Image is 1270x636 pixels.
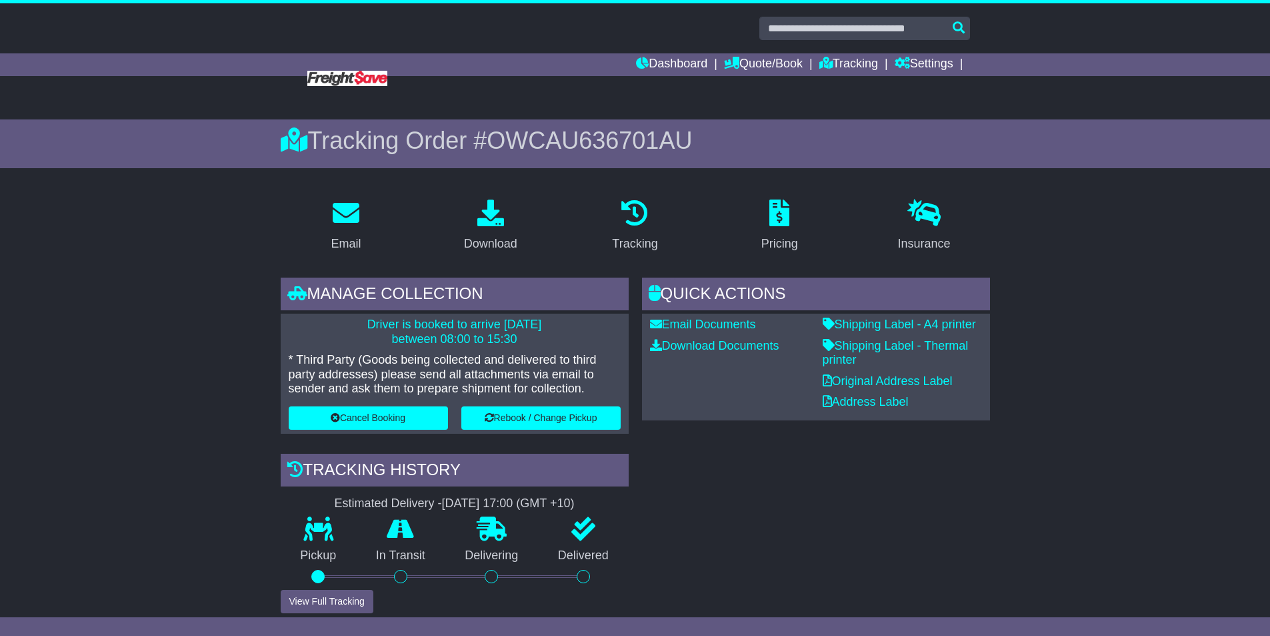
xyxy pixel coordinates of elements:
div: Tracking Order # [281,126,990,155]
a: Dashboard [636,53,707,76]
a: Download [455,195,526,258]
a: Insurance [889,195,959,258]
span: OWCAU636701AU [487,127,692,154]
button: View Full Tracking [281,590,373,613]
a: Shipping Label - Thermal printer [823,339,969,367]
div: Estimated Delivery - [281,497,629,511]
div: Tracking [612,235,657,253]
div: Manage collection [281,278,629,314]
a: Email Documents [650,318,756,331]
a: Tracking [819,53,878,76]
a: Shipping Label - A4 printer [823,318,976,331]
a: Address Label [823,395,909,408]
p: Delivered [538,549,629,563]
div: Quick Actions [642,278,990,314]
p: Pickup [281,549,357,563]
a: Pricing [753,195,807,258]
a: Email [322,195,369,258]
div: Insurance [898,235,951,253]
a: Download Documents [650,339,779,352]
div: Email [331,235,361,253]
p: * Third Party (Goods being collected and delivered to third party addresses) please send all atta... [289,353,621,396]
button: Cancel Booking [289,406,448,430]
div: Pricing [761,235,798,253]
a: Settings [895,53,953,76]
img: Freight Save [307,71,387,86]
p: Delivering [445,549,539,563]
div: Download [464,235,517,253]
p: Driver is booked to arrive [DATE] between 08:00 to 15:30 [289,318,621,346]
button: Rebook / Change Pickup [461,406,621,430]
div: Tracking history [281,454,629,490]
a: Tracking [603,195,666,258]
div: [DATE] 17:00 (GMT +10) [442,497,575,511]
a: Original Address Label [823,374,953,388]
a: Quote/Book [724,53,803,76]
p: In Transit [356,549,445,563]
